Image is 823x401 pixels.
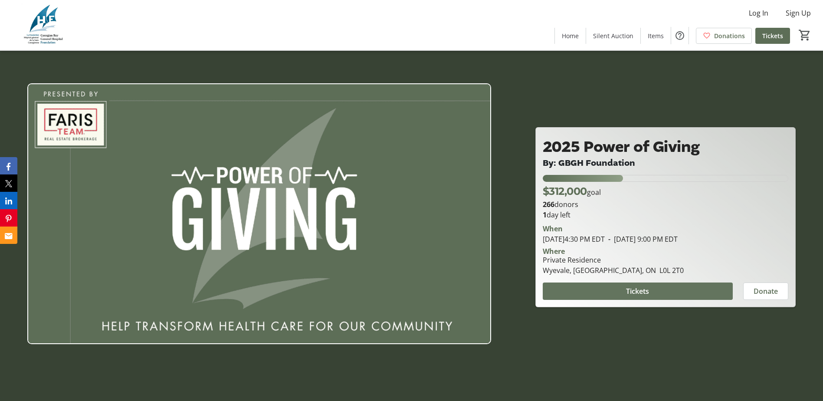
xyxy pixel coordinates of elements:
a: Tickets [755,28,790,44]
img: Georgian Bay General Hospital Foundation's Logo [5,3,82,47]
button: Sign Up [779,6,818,20]
p: donors [543,199,788,210]
span: By: GBGH Foundation [543,157,635,169]
img: Campaign CTA Media Photo [27,83,491,344]
span: Tickets [762,31,783,40]
a: Home [555,28,586,44]
div: Where [543,248,565,255]
span: Donate [754,286,778,296]
button: Cart [797,27,813,43]
div: Wyevale, [GEOGRAPHIC_DATA], ON L0L 2T0 [543,265,684,276]
span: Sign Up [786,8,811,18]
b: 266 [543,200,554,209]
div: 32.71474358974359% of fundraising goal reached [543,175,788,182]
div: When [543,224,563,234]
span: Items [648,31,664,40]
a: Silent Auction [586,28,640,44]
button: Donate [743,283,788,300]
button: Help [671,27,689,44]
span: $312,000 [543,185,587,197]
p: day left [543,210,788,220]
p: goal [543,184,601,199]
span: 2025 Power of Giving [543,136,700,158]
span: [DATE] 9:00 PM EDT [605,234,678,244]
span: Home [562,31,579,40]
a: Donations [696,28,752,44]
span: Tickets [626,286,649,296]
span: Donations [714,31,745,40]
a: Items [641,28,671,44]
button: Tickets [543,283,733,300]
span: Log In [749,8,768,18]
div: Private Residence [543,255,684,265]
button: Log In [742,6,775,20]
span: - [605,234,614,244]
span: [DATE] 4:30 PM EDT [543,234,605,244]
span: Silent Auction [593,31,633,40]
span: 1 [543,210,547,220]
